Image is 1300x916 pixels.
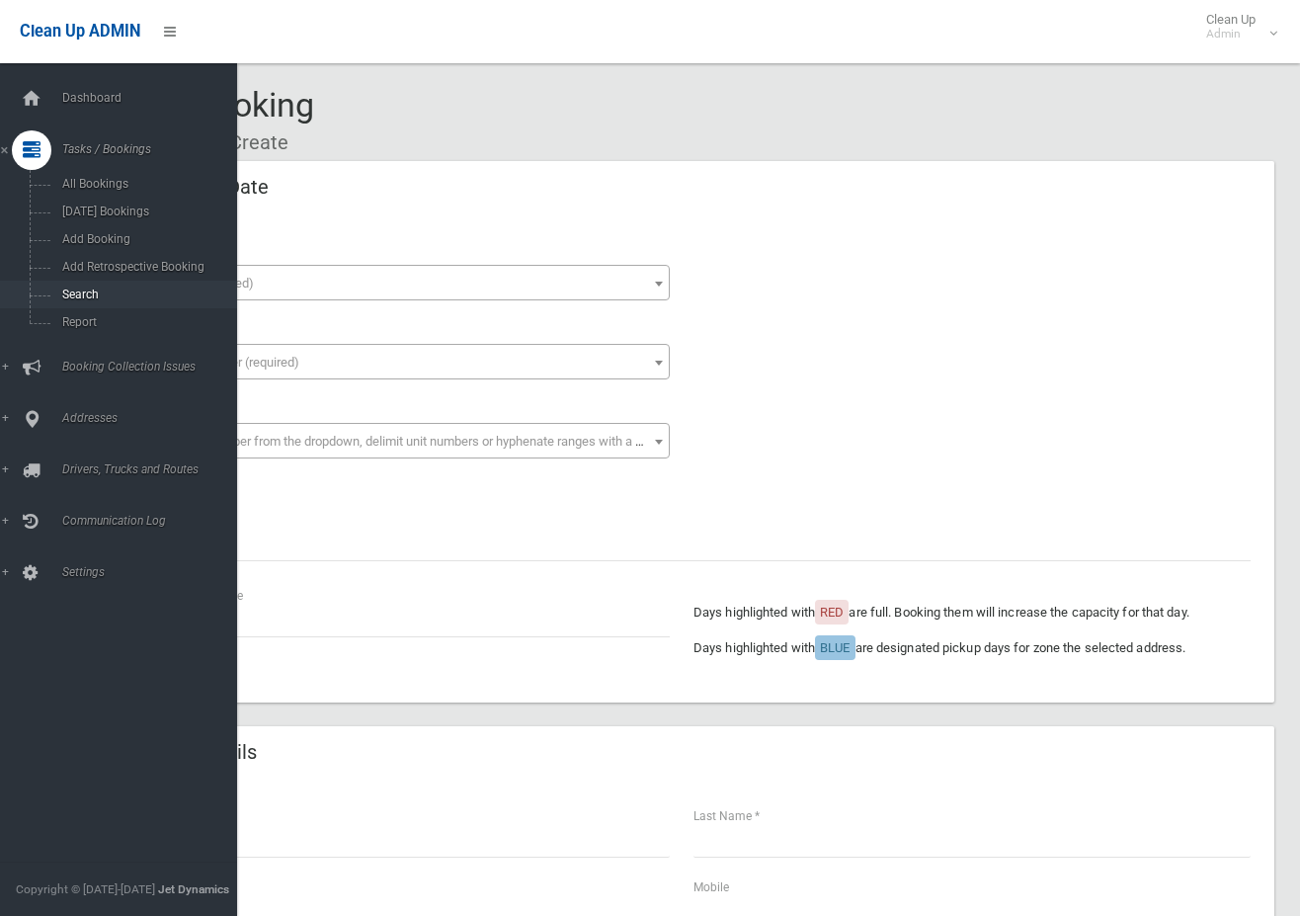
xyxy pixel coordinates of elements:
[56,565,252,579] span: Settings
[1206,27,1256,42] small: Admin
[56,288,235,301] span: Search
[56,360,252,374] span: Booking Collection Issues
[158,882,229,896] strong: Jet Dynamics
[56,315,235,329] span: Report
[693,601,1251,625] p: Days highlighted with are full. Booking them will increase the capacity for that day.
[56,232,235,246] span: Add Booking
[56,205,235,218] span: [DATE] Bookings
[1196,12,1275,42] span: Clean Up
[16,882,155,896] span: Copyright © [DATE]-[DATE]
[56,260,235,274] span: Add Retrospective Booking
[56,462,252,476] span: Drivers, Trucks and Routes
[215,125,288,161] li: Create
[693,636,1251,660] p: Days highlighted with are designated pickup days for zone the selected address.
[820,640,850,655] span: BLUE
[20,22,140,41] span: Clean Up ADMIN
[56,411,252,425] span: Addresses
[820,605,844,620] span: RED
[125,434,678,449] span: Select the unit number from the dropdown, delimit unit numbers or hyphenate ranges with a comma
[56,91,252,105] span: Dashboard
[56,514,252,528] span: Communication Log
[56,177,235,191] span: All Bookings
[56,142,252,156] span: Tasks / Bookings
